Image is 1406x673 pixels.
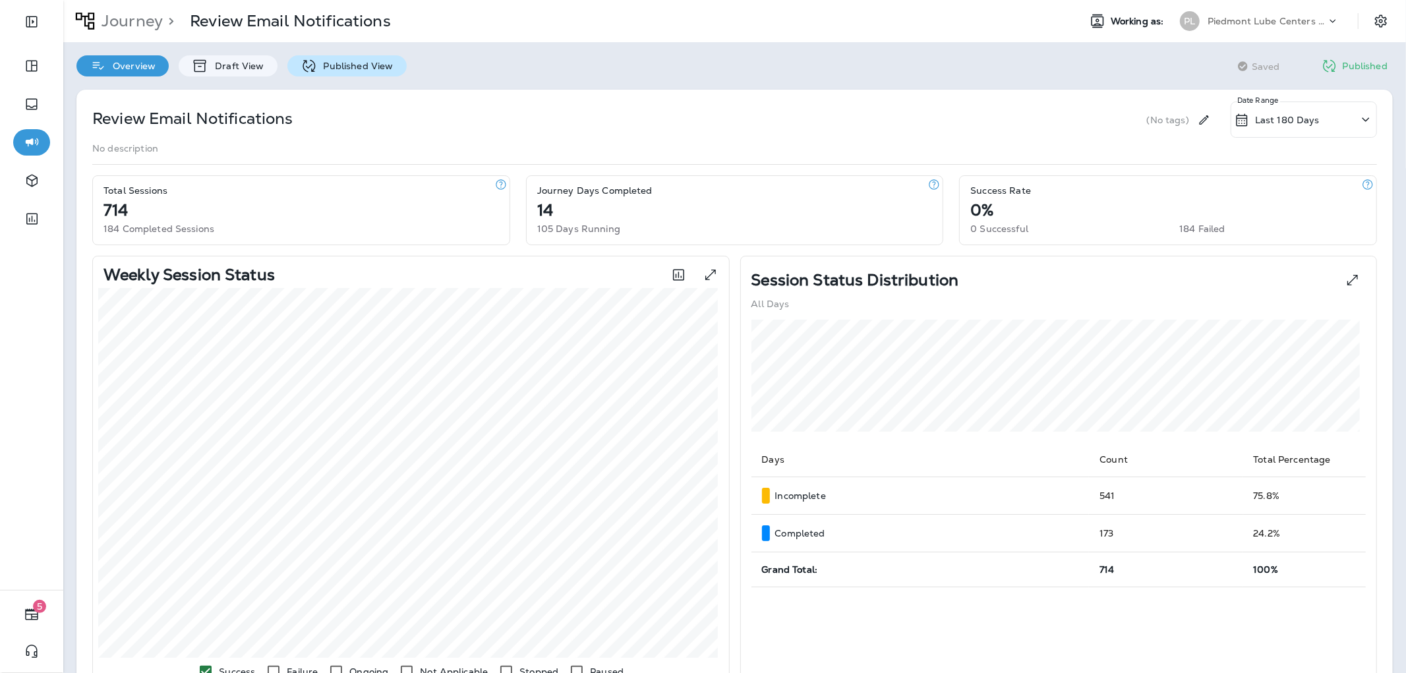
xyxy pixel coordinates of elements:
[96,11,163,31] p: Journey
[13,9,50,35] button: Expand Sidebar
[1111,16,1167,27] span: Working as:
[1099,564,1114,575] span: 714
[1339,267,1366,293] button: View Pie expanded to full screen
[1179,223,1225,234] p: 184 Failed
[1089,442,1243,477] th: Count
[751,442,1090,477] th: Days
[103,223,214,234] p: 184 Completed Sessions
[970,185,1031,196] p: Success Rate
[103,270,275,280] p: Weekly Session Status
[1089,477,1243,515] td: 541
[697,262,724,288] button: View graph expanded to full screen
[762,564,818,575] span: Grand Total:
[1254,564,1279,575] span: 100%
[103,185,167,196] p: Total Sessions
[1192,102,1216,138] div: Edit
[163,11,174,31] p: >
[106,61,156,71] p: Overview
[1343,61,1388,71] p: Published
[92,108,293,129] p: Review Email Notifications
[1180,11,1200,31] div: PL
[1243,442,1366,477] th: Total Percentage
[1089,515,1243,552] td: 173
[1252,61,1280,72] span: Saved
[103,205,128,216] p: 714
[1208,16,1326,26] p: Piedmont Lube Centers LLC
[1237,95,1280,105] p: Date Range
[537,185,653,196] p: Journey Days Completed
[13,601,50,628] button: 5
[33,600,46,613] span: 5
[665,262,692,288] button: Toggle between session count and session percentage
[208,61,264,71] p: Draft View
[1243,515,1366,552] td: 24.2 %
[775,528,825,539] p: Completed
[190,11,391,31] p: Review Email Notifications
[537,205,553,216] p: 14
[1243,477,1366,515] td: 75.8 %
[970,205,993,216] p: 0%
[1369,9,1393,33] button: Settings
[317,61,394,71] p: Published View
[970,223,1028,234] p: 0 Successful
[775,490,826,501] p: Incomplete
[537,223,620,234] p: 105 Days Running
[751,275,959,285] p: Session Status Distribution
[1255,115,1320,125] p: Last 180 Days
[1147,115,1189,125] p: (No tags)
[92,143,158,154] p: No description
[751,299,790,309] p: All Days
